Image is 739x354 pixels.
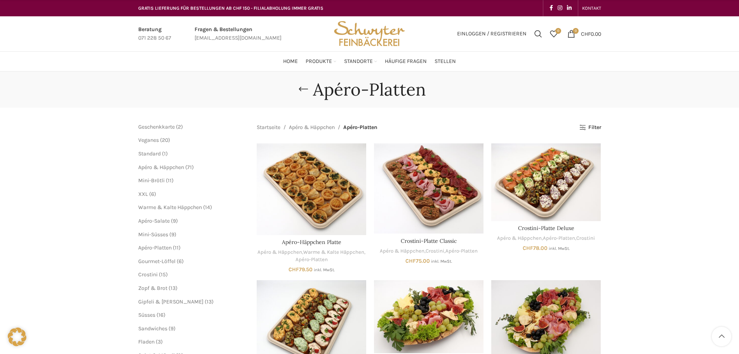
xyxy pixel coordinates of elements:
[314,267,335,272] small: inkl. MwSt.
[207,298,212,305] span: 13
[138,191,148,197] a: XXL
[138,285,167,291] a: Zopf & Brot
[138,312,155,318] a: Süsses
[289,266,299,273] span: CHF
[518,225,574,232] a: Crostini-Platte Deluxe
[546,26,562,42] a: 0
[581,30,601,37] bdi: 0.00
[138,218,170,224] a: Apéro-Salate
[138,244,172,251] a: Apéro-Platten
[547,3,555,14] a: Facebook social link
[453,26,530,42] a: Einloggen / Registrieren
[158,312,163,318] span: 16
[579,124,601,131] a: Filter
[170,285,176,291] span: 13
[138,271,158,278] span: Crostini
[296,256,328,263] a: Apéro-Platten
[582,0,601,16] a: KONTAKT
[306,54,336,69] a: Produkte
[138,338,155,345] a: Fladen
[576,235,595,242] a: Crostini
[343,123,377,132] span: Apéro-Platten
[543,235,575,242] a: Apéro-Platten
[306,58,332,65] span: Produkte
[374,143,483,234] a: Crostini-Platte Classic
[445,248,478,255] a: Apéro-Platten
[344,54,377,69] a: Standorte
[257,249,302,256] a: Apéro & Häppchen
[178,124,181,130] span: 2
[138,150,161,157] a: Standard
[138,298,203,305] a: Gipfeli & [PERSON_NAME]
[405,258,416,264] span: CHF
[546,26,562,42] div: Meine Wunschliste
[138,231,168,238] a: Mini-Süsses
[170,325,174,332] span: 9
[491,143,601,221] a: Crostini-Platte Deluxe
[435,54,456,69] a: Stellen
[380,248,424,255] a: Apéro & Häppchen
[195,25,282,43] a: Infobox link
[313,79,426,100] h1: Apéro-Platten
[344,58,373,65] span: Standorte
[578,0,605,16] div: Secondary navigation
[457,31,527,37] span: Einloggen / Registrieren
[555,3,565,14] a: Instagram social link
[331,30,407,37] a: Site logo
[573,28,579,34] span: 0
[138,204,202,211] span: Warme & Kalte Häppchen
[257,123,377,132] nav: Breadcrumb
[401,237,457,244] a: Crostini-Platte Classic
[563,26,605,42] a: 0 CHF0.00
[138,5,323,11] span: GRATIS LIEFERUNG FÜR BESTELLUNGEN AB CHF 150 - FILIALABHOLUNG IMMER GRATIS
[523,245,533,251] span: CHF
[257,123,280,132] a: Startseite
[138,137,159,143] a: Veganes
[289,123,335,132] a: Apéro & Häppchen
[405,258,430,264] bdi: 75.00
[282,239,341,246] a: Apéro-Häppchen Platte
[173,218,176,224] span: 9
[158,338,161,345] span: 3
[205,204,210,211] span: 14
[283,58,298,65] span: Home
[161,271,166,278] span: 15
[175,244,179,251] span: 11
[168,177,172,184] span: 11
[303,249,364,256] a: Warme & Kalte Häppchen
[385,54,427,69] a: Häufige Fragen
[138,164,184,171] a: Apéro & Häppchen
[582,5,601,11] span: KONTAKT
[555,28,561,34] span: 0
[374,248,483,255] div: , ,
[138,177,165,184] a: Mini-Brötli
[283,54,298,69] a: Home
[138,258,176,265] a: Gourmet-Löffel
[523,245,548,251] bdi: 78.00
[257,249,366,263] div: , ,
[138,325,167,332] a: Sandwiches
[385,58,427,65] span: Häufige Fragen
[497,235,542,242] a: Apéro & Häppchen
[530,26,546,42] a: Suchen
[435,58,456,65] span: Stellen
[289,266,313,273] bdi: 79.50
[179,258,182,265] span: 6
[134,54,605,69] div: Main navigation
[294,82,313,97] a: Go back
[374,280,483,353] a: Fleisch-Käse Platte 4 Pers.
[257,143,366,235] a: Apéro-Häppchen Platte
[138,124,175,130] a: Geschenkkarte
[171,231,174,238] span: 9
